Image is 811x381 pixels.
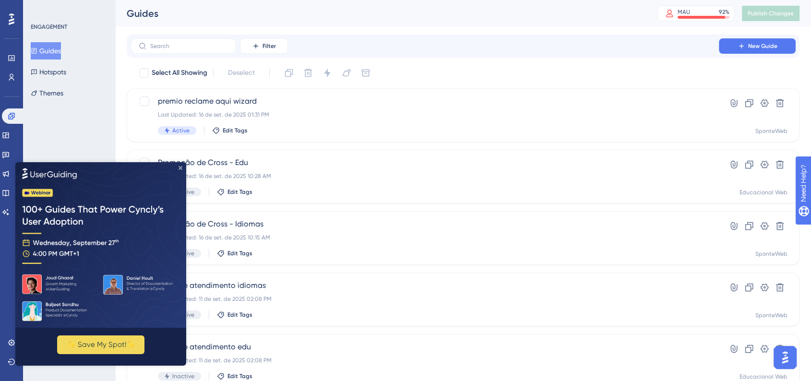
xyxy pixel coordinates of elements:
[31,23,67,31] div: ENGAGEMENT
[158,341,692,353] span: Aviso de atendimento edu
[771,343,799,372] iframe: UserGuiding AI Assistant Launcher
[227,250,252,257] span: Edit Tags
[158,295,692,303] div: Last Updated: 11 de set. de 2025 02:08 PM
[217,188,252,196] button: Edit Tags
[31,42,61,60] button: Guides
[158,218,692,230] span: Promoção de Cross - Idiomas
[219,64,263,82] button: Deselect
[127,7,633,20] div: Guides
[227,372,252,380] span: Edit Tags
[150,43,228,49] input: Search
[748,10,794,17] span: Publish Changes
[223,127,248,134] span: Edit Tags
[158,95,692,107] span: premio reclame aqui wizard
[212,127,248,134] button: Edit Tags
[158,357,692,364] div: Last Updated: 11 de set. de 2025 02:08 PM
[748,42,777,50] span: New Guide
[158,111,692,119] div: Last Updated: 16 de set. de 2025 01:31 PM
[163,4,167,8] div: Close Preview
[158,234,692,241] div: Last Updated: 16 de set. de 2025 10:15 AM
[742,6,799,21] button: Publish Changes
[31,63,66,81] button: Hotspots
[739,189,787,196] div: Educacional Web
[152,67,207,79] span: Select All Showing
[158,157,692,168] span: Promoção de Cross - Edu
[719,8,729,16] div: 92 %
[739,373,787,381] div: Educacional Web
[217,372,252,380] button: Edit Tags
[158,172,692,180] div: Last Updated: 16 de set. de 2025 10:28 AM
[217,250,252,257] button: Edit Tags
[755,250,787,258] div: SponteWeb
[755,311,787,319] div: SponteWeb
[262,42,276,50] span: Filter
[158,280,692,291] span: Aviso de atendimento idiomas
[227,311,252,319] span: Edit Tags
[227,188,252,196] span: Edit Tags
[172,372,194,380] span: Inactive
[719,38,796,54] button: New Guide
[23,2,60,14] span: Need Help?
[755,127,787,135] div: SponteWeb
[217,311,252,319] button: Edit Tags
[228,67,255,79] span: Deselect
[240,38,288,54] button: Filter
[172,127,190,134] span: Active
[678,8,690,16] div: MAU
[31,84,63,102] button: Themes
[42,173,129,192] button: ✨ Save My Spot!✨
